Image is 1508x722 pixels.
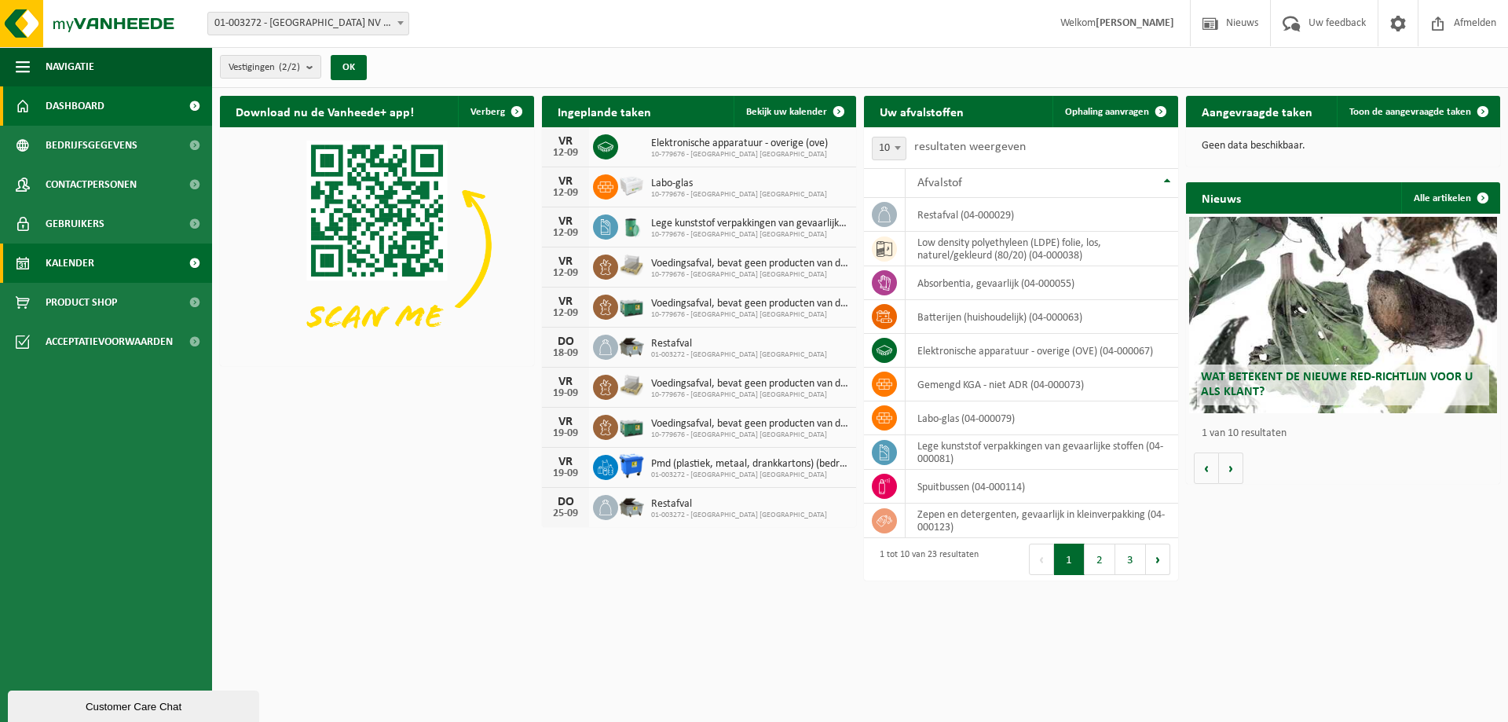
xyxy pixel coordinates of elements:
span: Bedrijfsgegevens [46,126,137,165]
div: VR [550,416,581,428]
button: Vestigingen(2/2) [220,55,321,79]
a: Bekijk uw kalender [734,96,855,127]
img: WB-5000-GAL-GY-01 [618,332,645,359]
span: Acceptatievoorwaarden [46,322,173,361]
div: VR [550,295,581,308]
div: 19-09 [550,428,581,439]
span: 10-779676 - [GEOGRAPHIC_DATA] [GEOGRAPHIC_DATA] [651,190,827,200]
span: 10-779676 - [GEOGRAPHIC_DATA] [GEOGRAPHIC_DATA] [651,150,828,159]
span: 01-003272 - [GEOGRAPHIC_DATA] [GEOGRAPHIC_DATA] [651,511,827,520]
span: Navigatie [46,47,94,86]
td: absorbentia, gevaarlijk (04-000055) [906,266,1178,300]
div: VR [550,135,581,148]
div: 25-09 [550,508,581,519]
span: Pmd (plastiek, metaal, drankkartons) (bedrijven) [651,458,848,471]
span: 10-779676 - [GEOGRAPHIC_DATA] [GEOGRAPHIC_DATA] [651,431,848,440]
span: Lege kunststof verpakkingen van gevaarlijke stoffen [651,218,848,230]
span: 01-003272 - BELGOSUC NV - BEERNEM [208,13,408,35]
a: Toon de aangevraagde taken [1337,96,1499,127]
button: Verberg [458,96,533,127]
td: lege kunststof verpakkingen van gevaarlijke stoffen (04-000081) [906,435,1178,470]
div: 1 tot 10 van 23 resultaten [872,542,979,577]
span: 10-779676 - [GEOGRAPHIC_DATA] [GEOGRAPHIC_DATA] [651,390,848,400]
a: Alle artikelen [1401,182,1499,214]
span: 01-003272 - [GEOGRAPHIC_DATA] [GEOGRAPHIC_DATA] [651,471,848,480]
p: 1 van 10 resultaten [1202,428,1492,439]
button: Vorige [1194,453,1219,484]
img: LP-PA-00000-WDN-11 [618,372,645,399]
h2: Uw afvalstoffen [864,96,979,126]
span: Dashboard [46,86,104,126]
button: 2 [1085,544,1115,575]
div: DO [550,496,581,508]
div: 12-09 [550,308,581,319]
label: resultaten weergeven [914,141,1026,153]
img: WB-1100-HPE-BE-01 [618,453,645,479]
span: Kalender [46,244,94,283]
h2: Aangevraagde taken [1186,96,1328,126]
img: LP-PA-00000-WDN-11 [618,252,645,279]
div: VR [550,456,581,468]
div: VR [550,215,581,228]
strong: [PERSON_NAME] [1096,17,1174,29]
span: Contactpersonen [46,165,137,204]
div: 18-09 [550,348,581,359]
img: Download de VHEPlus App [220,127,534,363]
button: 1 [1054,544,1085,575]
span: Voedingsafval, bevat geen producten van dierlijke oorsprong, gemengde verpakking... [651,378,848,390]
td: low density polyethyleen (LDPE) folie, los, naturel/gekleurd (80/20) (04-000038) [906,232,1178,266]
img: PB-LB-0680-HPE-GN-01 [618,292,645,319]
td: labo-glas (04-000079) [906,401,1178,435]
button: OK [331,55,367,80]
span: Restafval [651,498,827,511]
span: 10-779676 - [GEOGRAPHIC_DATA] [GEOGRAPHIC_DATA] [651,310,848,320]
span: Voedingsafval, bevat geen producten van dierlijke oorsprong, gemengde verpakking... [651,298,848,310]
span: Bekijk uw kalender [746,107,827,117]
a: Wat betekent de nieuwe RED-richtlijn voor u als klant? [1189,217,1497,413]
span: 10 [872,137,906,160]
td: batterijen (huishoudelijk) (04-000063) [906,300,1178,334]
a: Ophaling aanvragen [1052,96,1177,127]
span: Verberg [470,107,505,117]
td: gemengd KGA - niet ADR (04-000073) [906,368,1178,401]
img: WB-5000-GAL-GY-01 [618,493,645,519]
span: Elektronische apparatuur - overige (ove) [651,137,828,150]
span: 10-779676 - [GEOGRAPHIC_DATA] [GEOGRAPHIC_DATA] [651,230,848,240]
p: Geen data beschikbaar. [1202,141,1484,152]
iframe: chat widget [8,687,262,722]
span: Toon de aangevraagde taken [1349,107,1471,117]
div: 12-09 [550,188,581,199]
span: Wat betekent de nieuwe RED-richtlijn voor u als klant? [1201,371,1473,398]
span: Voedingsafval, bevat geen producten van dierlijke oorsprong, gemengde verpakking... [651,418,848,431]
div: 19-09 [550,468,581,479]
h2: Download nu de Vanheede+ app! [220,96,430,126]
img: PB-OT-0200-MET-00-02 [618,212,645,239]
h2: Ingeplande taken [542,96,667,126]
span: Labo-glas [651,178,827,190]
span: 10 [873,137,906,159]
div: VR [550,255,581,268]
div: 12-09 [550,228,581,239]
div: 12-09 [550,268,581,279]
button: Next [1146,544,1170,575]
img: PB-LB-0680-HPE-GN-01 [618,412,645,439]
span: Restafval [651,338,827,350]
span: 01-003272 - BELGOSUC NV - BEERNEM [207,12,409,35]
span: Gebruikers [46,204,104,244]
button: Volgende [1219,453,1243,484]
span: Vestigingen [229,56,300,79]
span: 10-779676 - [GEOGRAPHIC_DATA] [GEOGRAPHIC_DATA] [651,270,848,280]
td: zepen en detergenten, gevaarlijk in kleinverpakking (04-000123) [906,504,1178,538]
td: spuitbussen (04-000114) [906,470,1178,504]
td: restafval (04-000029) [906,198,1178,232]
div: VR [550,376,581,388]
td: elektronische apparatuur - overige (OVE) (04-000067) [906,334,1178,368]
div: DO [550,335,581,348]
span: Product Shop [46,283,117,322]
count: (2/2) [279,62,300,72]
span: Afvalstof [917,177,962,189]
span: Ophaling aanvragen [1065,107,1149,117]
span: 01-003272 - [GEOGRAPHIC_DATA] [GEOGRAPHIC_DATA] [651,350,827,360]
span: Voedingsafval, bevat geen producten van dierlijke oorsprong, gemengde verpakking... [651,258,848,270]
